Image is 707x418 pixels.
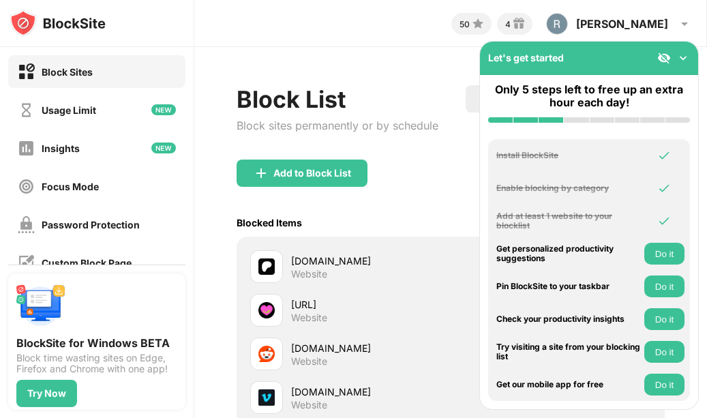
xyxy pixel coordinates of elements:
[657,51,671,65] img: eye-not-visible.svg
[18,254,35,271] img: customize-block-page-off.svg
[496,314,641,324] div: Check your productivity insights
[576,17,668,31] div: [PERSON_NAME]
[496,183,641,193] div: Enable blocking by category
[657,149,671,162] img: omni-check.svg
[496,380,641,389] div: Get our mobile app for free
[496,282,641,291] div: Pin BlockSite to your taskbar
[18,63,35,80] img: block-on.svg
[511,16,527,32] img: reward-small.svg
[291,268,327,280] div: Website
[644,243,685,265] button: Do it
[42,104,96,116] div: Usage Limit
[291,254,451,268] div: [DOMAIN_NAME]
[644,308,685,330] button: Do it
[488,83,690,109] div: Only 5 steps left to free up an extra hour each day!
[291,399,327,411] div: Website
[676,51,690,65] img: omni-setup-toggle.svg
[291,355,327,368] div: Website
[644,374,685,395] button: Do it
[291,297,451,312] div: [URL]
[505,19,511,29] div: 4
[151,143,176,153] img: new-icon.svg
[488,52,564,63] div: Let's get started
[258,389,275,406] img: favicons
[237,119,438,132] div: Block sites permanently or by schedule
[470,16,486,32] img: points-small.svg
[546,13,568,35] img: ACg8ocJdjAeCi-160NplYMFAtmf0V69xthEARETE8T7GQisZdklX-w=s96-c
[258,302,275,318] img: favicons
[18,102,35,119] img: time-usage-off.svg
[273,168,351,179] div: Add to Block List
[496,151,641,160] div: Install BlockSite
[10,10,106,37] img: logo-blocksite.svg
[644,275,685,297] button: Do it
[18,178,35,195] img: focus-off.svg
[18,216,35,233] img: password-protection-off.svg
[16,336,177,350] div: BlockSite for Windows BETA
[258,346,275,362] img: favicons
[496,211,641,231] div: Add at least 1 website to your blocklist
[291,312,327,324] div: Website
[496,342,641,362] div: Try visiting a site from your blocking list
[42,181,99,192] div: Focus Mode
[460,19,470,29] div: 50
[42,66,93,78] div: Block Sites
[496,244,641,264] div: Get personalized productivity suggestions
[237,85,438,113] div: Block List
[291,385,451,399] div: [DOMAIN_NAME]
[151,104,176,115] img: new-icon.svg
[657,181,671,195] img: omni-check.svg
[644,341,685,363] button: Do it
[18,140,35,157] img: insights-off.svg
[16,282,65,331] img: push-desktop.svg
[27,388,66,399] div: Try Now
[42,143,80,154] div: Insights
[258,258,275,275] img: favicons
[291,341,451,355] div: [DOMAIN_NAME]
[657,214,671,228] img: omni-check.svg
[42,219,140,230] div: Password Protection
[16,353,177,374] div: Block time wasting sites on Edge, Firefox and Chrome with one app!
[237,217,302,228] div: Blocked Items
[42,257,132,269] div: Custom Block Page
